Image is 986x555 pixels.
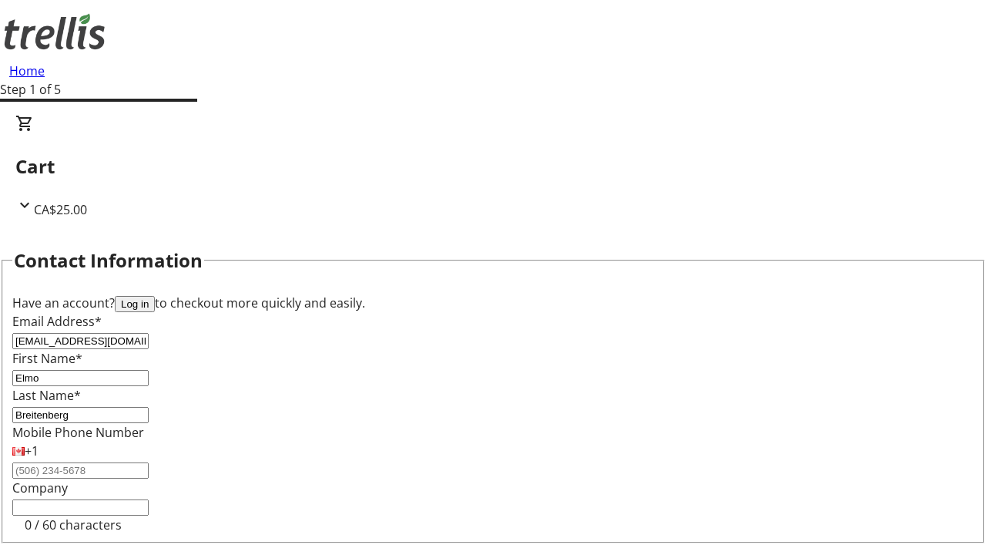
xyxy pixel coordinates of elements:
[12,387,81,404] label: Last Name*
[115,296,155,312] button: Log in
[12,462,149,479] input: (506) 234-5678
[12,424,144,441] label: Mobile Phone Number
[12,479,68,496] label: Company
[15,153,971,180] h2: Cart
[12,350,82,367] label: First Name*
[12,294,974,312] div: Have an account? to checkout more quickly and easily.
[12,313,102,330] label: Email Address*
[15,114,971,219] div: CartCA$25.00
[25,516,122,533] tr-character-limit: 0 / 60 characters
[14,247,203,274] h2: Contact Information
[34,201,87,218] span: CA$25.00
